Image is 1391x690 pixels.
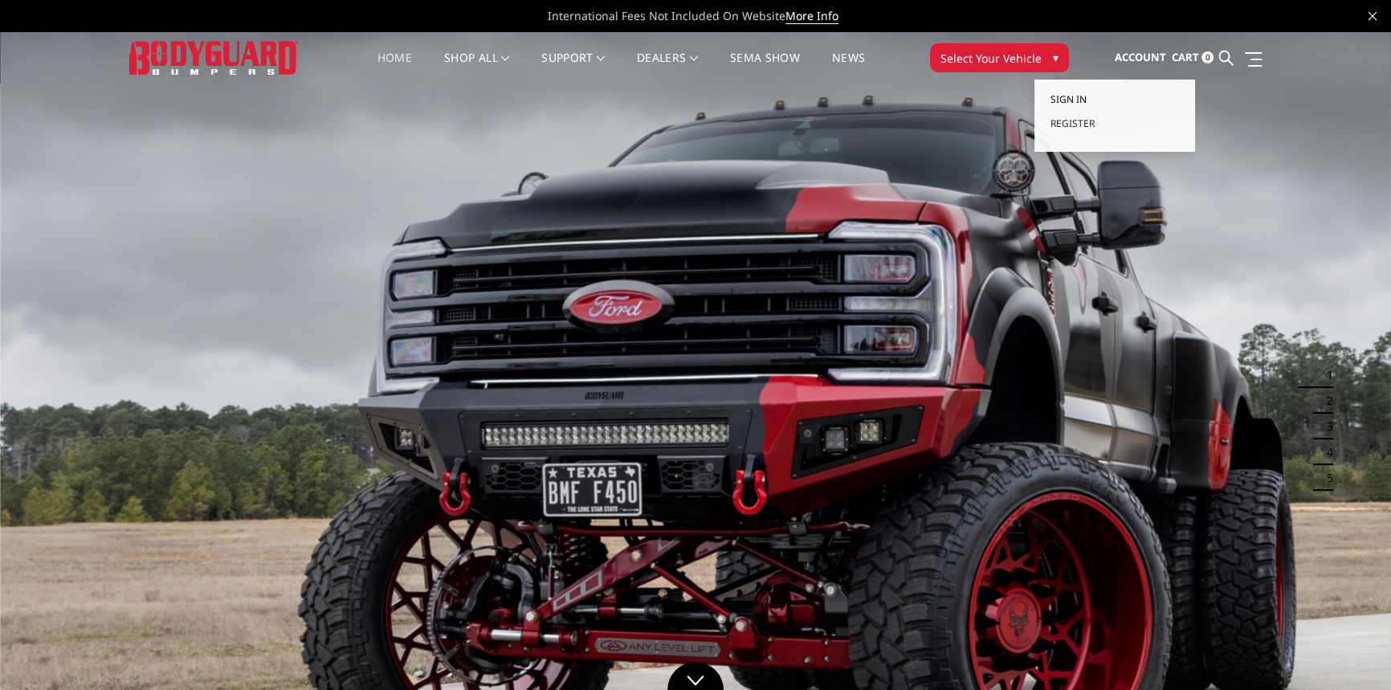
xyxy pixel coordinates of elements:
a: Register [1050,112,1179,136]
a: News [832,52,865,84]
a: SEMA Show [730,52,800,84]
a: Support [541,52,605,84]
img: BODYGUARD BUMPERS [129,41,298,74]
button: 2 of 5 [1317,388,1333,414]
button: 3 of 5 [1317,414,1333,439]
span: ▾ [1053,49,1059,66]
a: Home [377,52,412,84]
span: Register [1050,116,1095,130]
span: Select Your Vehicle [940,50,1042,67]
a: Cart 0 [1172,36,1214,80]
button: 4 of 5 [1317,439,1333,465]
button: 1 of 5 [1317,362,1333,388]
span: Account [1115,50,1166,64]
button: Select Your Vehicle [930,43,1069,72]
a: Click to Down [667,662,724,690]
a: Dealers [637,52,698,84]
button: 5 of 5 [1317,465,1333,491]
a: Account [1115,36,1166,80]
span: Cart [1172,50,1199,64]
iframe: Chat Widget [1311,613,1391,690]
a: More Info [785,8,838,24]
a: Sign in [1050,88,1179,112]
span: Sign in [1050,92,1087,106]
a: shop all [444,52,509,84]
span: 0 [1201,51,1214,63]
